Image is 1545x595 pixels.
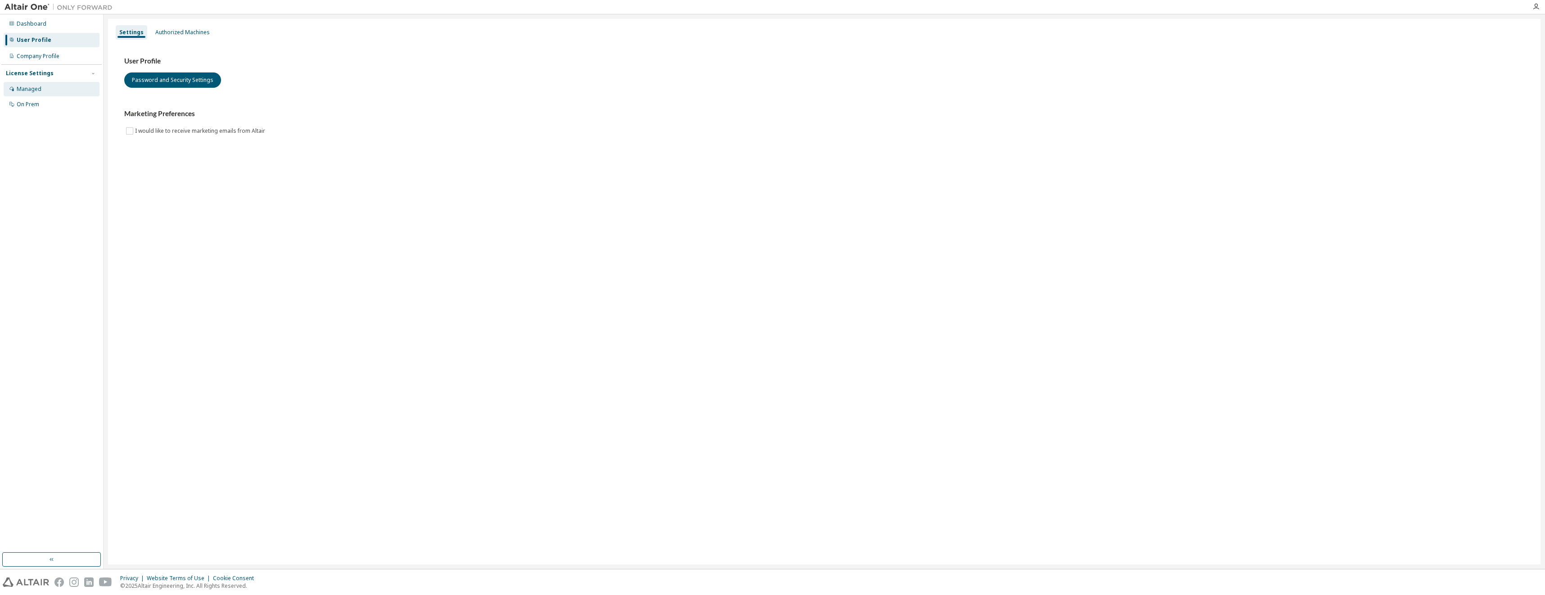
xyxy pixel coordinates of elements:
img: instagram.svg [69,577,79,587]
div: On Prem [17,101,39,108]
img: altair_logo.svg [3,577,49,587]
button: Password and Security Settings [124,72,221,88]
p: © 2025 Altair Engineering, Inc. All Rights Reserved. [120,582,259,590]
div: License Settings [6,70,54,77]
div: Website Terms of Use [147,575,213,582]
div: Dashboard [17,20,46,27]
img: linkedin.svg [84,577,94,587]
div: Authorized Machines [155,29,210,36]
label: I would like to receive marketing emails from Altair [135,126,267,136]
img: Altair One [5,3,117,12]
div: Company Profile [17,53,59,60]
div: Cookie Consent [213,575,259,582]
div: Settings [119,29,144,36]
img: facebook.svg [54,577,64,587]
div: Managed [17,86,41,93]
div: User Profile [17,36,51,44]
h3: Marketing Preferences [124,109,1524,118]
div: Privacy [120,575,147,582]
img: youtube.svg [99,577,112,587]
h3: User Profile [124,57,1524,66]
